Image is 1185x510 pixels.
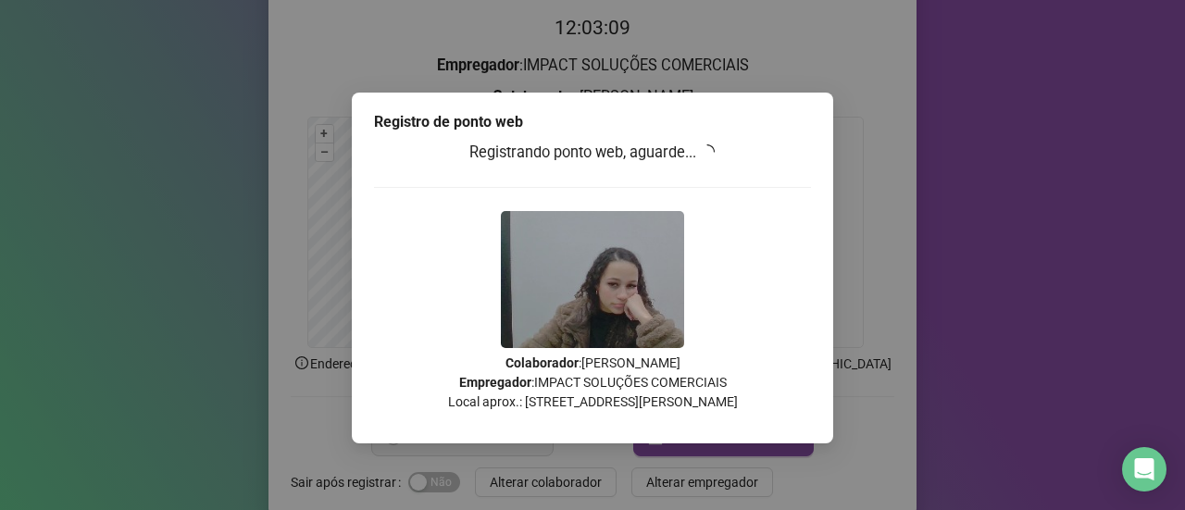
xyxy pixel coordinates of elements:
div: Open Intercom Messenger [1122,447,1166,491]
p: : [PERSON_NAME] : IMPACT SOLUÇÕES COMERCIAIS Local aprox.: [STREET_ADDRESS][PERSON_NAME] [374,354,811,412]
strong: Colaborador [505,355,579,370]
h3: Registrando ponto web, aguarde... [374,141,811,165]
span: loading [700,143,717,160]
strong: Empregador [459,375,531,390]
div: Registro de ponto web [374,111,811,133]
img: Z [501,211,684,348]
